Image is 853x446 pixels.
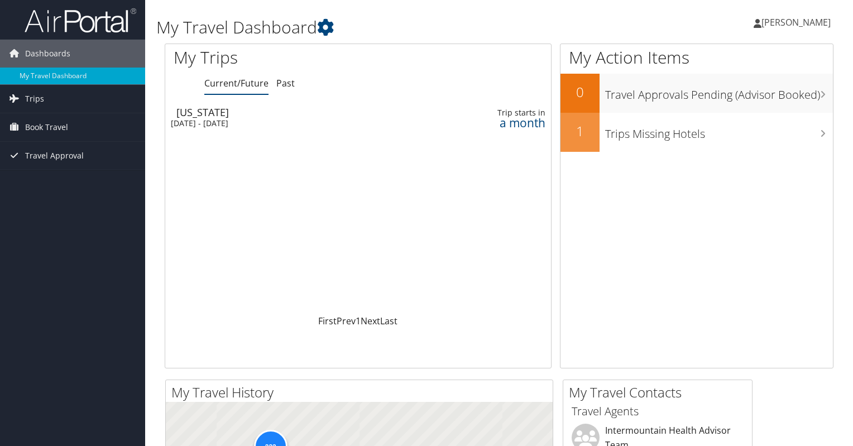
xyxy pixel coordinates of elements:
div: Trip starts in [464,108,545,118]
h3: Trips Missing Hotels [605,121,833,142]
a: 1Trips Missing Hotels [560,113,833,152]
a: Last [380,315,397,327]
span: Travel Approval [25,142,84,170]
img: airportal-logo.png [25,7,136,33]
h3: Travel Approvals Pending (Advisor Booked) [605,81,833,103]
h2: 1 [560,122,600,141]
a: Next [361,315,380,327]
span: [PERSON_NAME] [761,16,831,28]
h2: My Travel History [171,383,553,402]
a: Prev [337,315,356,327]
h1: My Trips [174,46,382,69]
span: Book Travel [25,113,68,141]
div: [US_STATE] [176,107,426,117]
span: Dashboards [25,40,70,68]
div: a month [464,118,545,128]
h1: My Travel Dashboard [156,16,614,39]
h1: My Action Items [560,46,833,69]
h3: Travel Agents [572,404,744,419]
a: [PERSON_NAME] [754,6,842,39]
span: Trips [25,85,44,113]
a: 1 [356,315,361,327]
a: Past [276,77,295,89]
h2: My Travel Contacts [569,383,752,402]
a: 0Travel Approvals Pending (Advisor Booked) [560,74,833,113]
a: First [318,315,337,327]
div: [DATE] - [DATE] [171,118,420,128]
a: Current/Future [204,77,269,89]
h2: 0 [560,83,600,102]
